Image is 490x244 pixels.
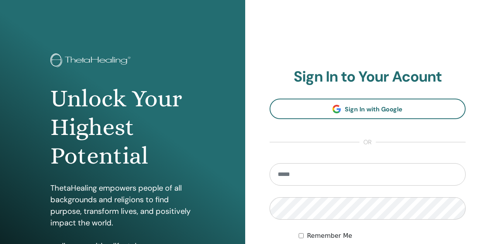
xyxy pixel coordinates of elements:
[50,84,194,171] h1: Unlock Your Highest Potential
[345,105,402,113] span: Sign In with Google
[270,68,466,86] h2: Sign In to Your Acount
[50,182,194,229] p: ThetaHealing empowers people of all backgrounds and religions to find purpose, transform lives, a...
[270,99,466,119] a: Sign In with Google
[359,138,376,147] span: or
[307,231,352,241] label: Remember Me
[299,231,466,241] div: Keep me authenticated indefinitely or until I manually logout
